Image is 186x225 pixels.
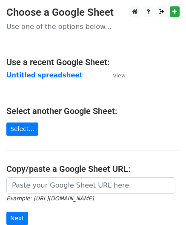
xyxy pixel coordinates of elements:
h4: Select another Google Sheet: [6,106,180,116]
input: Next [6,212,28,225]
a: Untitled spreadsheet [6,71,83,79]
h3: Choose a Google Sheet [6,6,180,19]
small: View [113,72,126,79]
h4: Copy/paste a Google Sheet URL: [6,164,180,174]
a: View [104,71,126,79]
input: Paste your Google Sheet URL here [6,177,175,194]
small: Example: [URL][DOMAIN_NAME] [6,195,94,202]
p: Use one of the options below... [6,22,180,31]
a: Select... [6,122,38,136]
h4: Use a recent Google Sheet: [6,57,180,67]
